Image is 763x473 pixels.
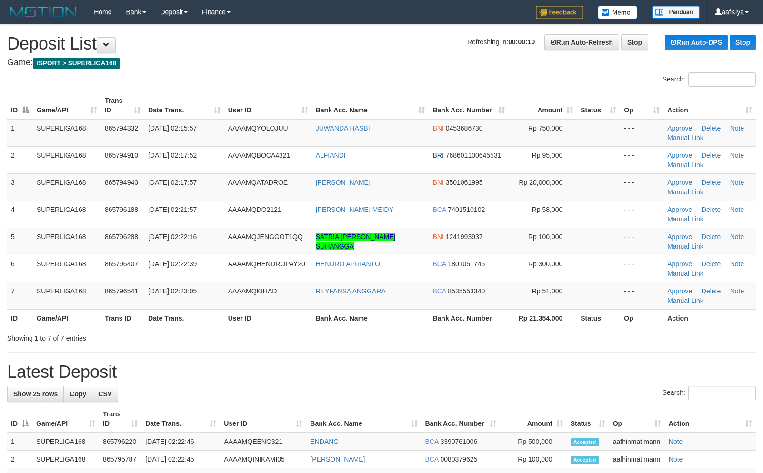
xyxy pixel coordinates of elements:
[316,260,380,268] a: HENDRO APRIANTO
[141,405,220,433] th: Date Trans.: activate to sort column ascending
[467,38,535,46] span: Refreshing in:
[148,233,197,241] span: [DATE] 02:22:16
[316,124,370,132] a: JUWANDA HASBI
[667,297,703,304] a: Manual Link
[33,201,101,228] td: SUPERLIGA168
[98,390,112,398] span: CSV
[105,206,138,213] span: 865796188
[667,151,692,159] a: Approve
[667,215,703,223] a: Manual Link
[500,451,567,468] td: Rp 100,000
[730,179,744,186] a: Note
[667,134,703,141] a: Manual Link
[316,233,396,250] a: SATRIA [PERSON_NAME] SUHANGGA
[310,438,339,445] a: ENDANG
[7,309,33,327] th: ID
[702,260,721,268] a: Delete
[620,255,663,282] td: - - -
[571,438,599,446] span: Accepted
[228,179,288,186] span: AAAAMQATADROE
[621,34,648,50] a: Stop
[702,151,721,159] a: Delete
[429,92,509,119] th: Bank Acc. Number: activate to sort column ascending
[609,451,665,468] td: aafhinmatimann
[536,6,583,19] img: Feedback.jpg
[429,309,509,327] th: Bank Acc. Number
[148,287,197,295] span: [DATE] 02:23:05
[432,151,443,159] span: BRI
[7,282,33,309] td: 7
[702,179,721,186] a: Delete
[667,161,703,169] a: Manual Link
[652,6,700,19] img: panduan.png
[620,173,663,201] td: - - -
[665,405,756,433] th: Action: activate to sort column ascending
[105,151,138,159] span: 865794910
[32,451,99,468] td: SUPERLIGA168
[316,287,386,295] a: REYFANSA ANGGARA
[577,309,620,327] th: Status
[446,124,483,132] span: Copy 0453686730 to clipboard
[688,386,756,400] input: Search:
[141,433,220,451] td: [DATE] 02:22:46
[528,124,562,132] span: Rp 750,000
[667,287,692,295] a: Approve
[667,188,703,196] a: Manual Link
[7,362,756,382] h1: Latest Deposit
[7,255,33,282] td: 6
[702,287,721,295] a: Delete
[7,386,64,402] a: Show 25 rows
[620,282,663,309] td: - - -
[13,390,58,398] span: Show 25 rows
[306,405,421,433] th: Bank Acc. Name: activate to sort column ascending
[99,451,141,468] td: 865795787
[665,35,728,50] a: Run Auto-DPS
[730,151,744,159] a: Note
[730,260,744,268] a: Note
[316,206,393,213] a: [PERSON_NAME] MEIDY
[422,405,500,433] th: Bank Acc. Number: activate to sort column ascending
[448,206,485,213] span: Copy 7401510102 to clipboard
[33,119,101,147] td: SUPERLIGA168
[105,179,138,186] span: 865794940
[7,433,32,451] td: 1
[663,309,756,327] th: Action
[730,233,744,241] a: Note
[228,233,303,241] span: AAAAMQJENGGOT1QQ
[33,309,101,327] th: Game/API
[7,34,756,53] h1: Deposit List
[446,151,502,159] span: Copy 768601100645531 to clipboard
[316,151,346,159] a: ALFIANDI
[702,233,721,241] a: Delete
[432,206,446,213] span: BCA
[425,438,439,445] span: BCA
[7,201,33,228] td: 4
[702,124,721,132] a: Delete
[571,456,599,464] span: Accepted
[7,451,32,468] td: 2
[7,228,33,255] td: 5
[228,260,305,268] span: AAAAMQHENDROPAY20
[508,38,535,46] strong: 00:00:10
[432,124,443,132] span: BNI
[220,433,306,451] td: AAAAMQEENG321
[316,179,371,186] a: [PERSON_NAME]
[620,119,663,147] td: - - -
[528,260,562,268] span: Rp 300,000
[432,179,443,186] span: BNI
[32,405,99,433] th: Game/API: activate to sort column ascending
[144,309,224,327] th: Date Trans.
[667,270,703,277] a: Manual Link
[148,151,197,159] span: [DATE] 02:17:52
[101,309,144,327] th: Trans ID
[99,405,141,433] th: Trans ID: activate to sort column ascending
[440,455,477,463] span: Copy 0080379625 to clipboard
[310,455,365,463] a: [PERSON_NAME]
[667,242,703,250] a: Manual Link
[105,233,138,241] span: 865796288
[33,146,101,173] td: SUPERLIGA168
[70,390,86,398] span: Copy
[730,287,744,295] a: Note
[598,6,638,19] img: Button%20Memo.svg
[33,92,101,119] th: Game/API: activate to sort column ascending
